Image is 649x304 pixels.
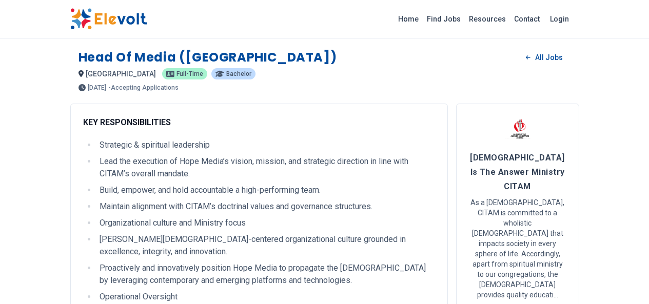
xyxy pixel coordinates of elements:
li: Strategic & spiritual leadership [96,139,435,151]
p: - Accepting Applications [108,85,179,91]
li: Operational Oversight [96,291,435,303]
span: [DATE] [88,85,106,91]
li: Build, empower, and hold accountable a high-performing team. [96,184,435,196]
a: Resources [465,11,510,27]
p: As a [DEMOGRAPHIC_DATA], CITAM is committed to a wholistic [DEMOGRAPHIC_DATA] that impacts societ... [469,197,566,300]
span: [DEMOGRAPHIC_DATA] Is The Answer Ministry CITAM [470,153,564,191]
span: Bachelor [226,71,251,77]
span: Full-time [176,71,203,77]
img: Christ Is The Answer Ministry CITAM [505,116,530,142]
a: Login [544,9,575,29]
strong: KEY RESPONSIBILITIES [83,117,171,127]
li: Organizational culture and Ministry focus [96,217,435,229]
li: Proactively and innovatively position Hope Media to propagate the [DEMOGRAPHIC_DATA] by leveragin... [96,262,435,287]
a: Contact [510,11,544,27]
li: Maintain alignment with CITAM’s doctrinal values and governance structures. [96,200,435,213]
h1: Head of Media ([GEOGRAPHIC_DATA]) [78,49,337,66]
a: All Jobs [518,50,571,65]
span: [GEOGRAPHIC_DATA] [86,70,156,78]
li: Lead the execution of Hope Media’s vision, mission, and strategic direction in line with CITAM’s ... [96,155,435,180]
a: Find Jobs [423,11,465,27]
li: [PERSON_NAME][DEMOGRAPHIC_DATA]-centered organizational culture grounded in excellence, integrity... [96,233,435,258]
img: Elevolt [70,8,147,30]
a: Home [394,11,423,27]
